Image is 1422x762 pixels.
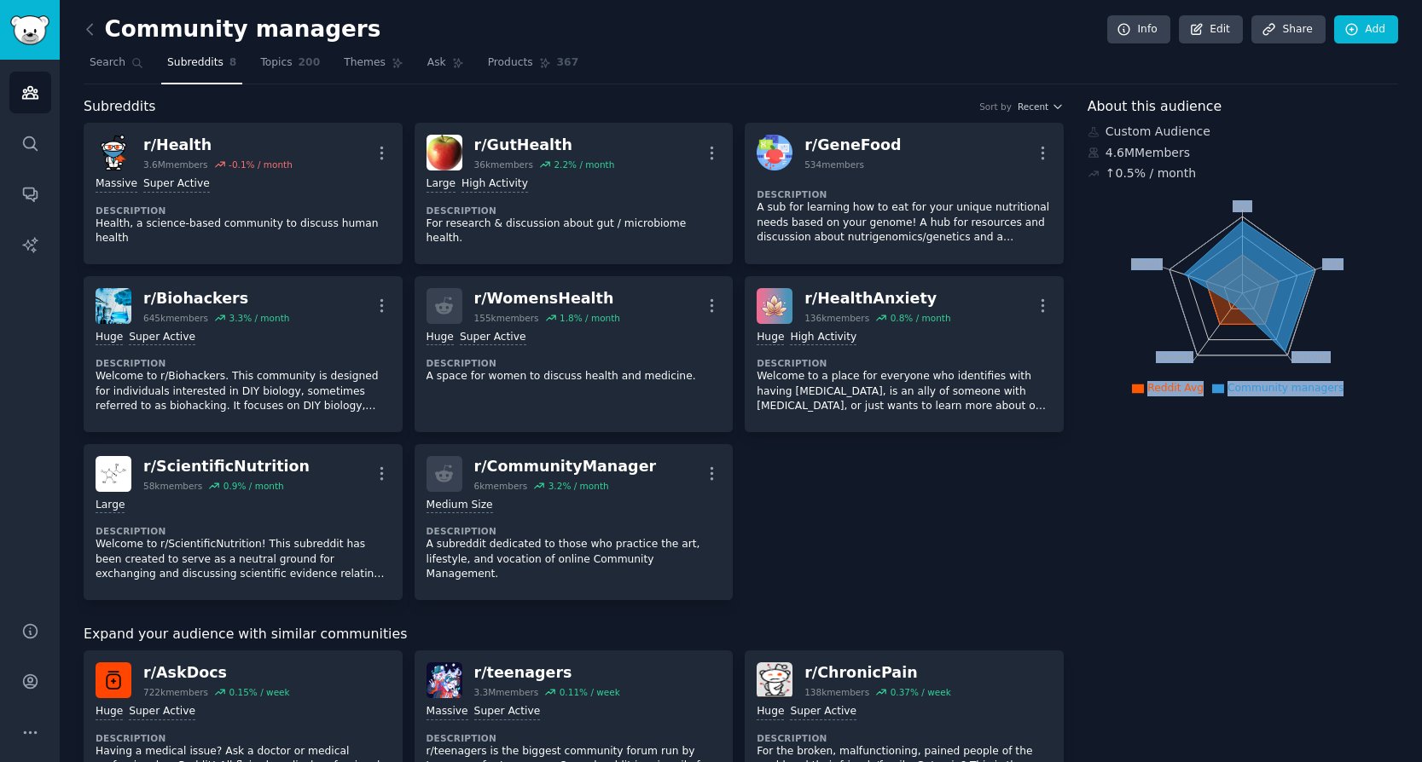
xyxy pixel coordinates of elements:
div: 0.11 % / week [560,686,620,698]
p: Welcome to r/ScientificNutrition! This subreddit has been created to serve as a neutral ground fo... [96,537,391,582]
div: High Activity [790,330,856,346]
a: Info [1107,15,1170,44]
img: Health [96,135,131,170]
dt: Description [427,357,722,369]
div: 58k members [143,480,202,492]
span: 8 [229,55,237,71]
div: 6k members [474,480,528,492]
div: Sort by [979,101,1012,113]
div: ↑ 0.5 % / month [1106,165,1196,182]
div: 645k members [143,312,208,324]
div: Super Active [129,704,195,720]
span: About this audience [1088,96,1222,118]
a: Subreddits8 [161,49,242,84]
div: r/ GeneFood [804,135,901,156]
div: 0.8 % / month [891,312,951,324]
div: Massive [427,704,468,720]
span: Recent [1018,101,1048,113]
div: 1.8 % / month [560,312,620,324]
a: r/CommunityManager6kmembers3.2% / monthMedium SizeDescriptionA subreddit dedicated to those who p... [415,444,734,600]
div: 722k members [143,686,208,698]
dt: Description [96,357,391,369]
a: Edit [1179,15,1243,44]
div: r/ ScientificNutrition [143,456,310,477]
div: Huge [427,330,454,346]
img: teenagers [427,662,462,698]
p: Welcome to a place for everyone who identifies with having [MEDICAL_DATA], is an ally of someone ... [757,369,1052,414]
span: Reddit Avg [1147,382,1204,394]
div: r/ GutHealth [474,135,615,156]
div: 0.37 % / week [891,686,951,698]
div: r/ Biohackers [143,288,289,309]
p: A subreddit dedicated to those who practice the art, lifestyle, and vocation of online Community ... [427,537,722,582]
div: 534 members [804,159,864,170]
div: 136k members [804,312,869,324]
div: 3.2 % / month [548,480,609,492]
tspan: Size [1321,257,1343,269]
p: A space for women to discuss health and medicine. [427,369,722,384]
dt: Description [427,205,722,216]
div: Huge [757,704,784,720]
div: Huge [96,704,123,720]
a: Healthr/Health3.6Mmembers-0.1% / monthMassiveSuper ActiveDescriptionHealth, a science-based commu... [84,123,403,264]
div: r/ teenagers [474,662,620,684]
div: -0.1 % / month [229,159,293,170]
a: Topics200 [254,49,326,84]
img: GummySearch logo [10,15,49,45]
span: Subreddits [167,55,223,71]
dt: Description [757,188,1052,200]
p: For research & discussion about gut / microbiome health. [427,216,722,246]
div: Massive [96,176,137,193]
h2: Community managers [84,16,380,43]
tspan: Reach [1131,257,1164,269]
img: HealthAnxiety [757,288,792,324]
img: Biohackers [96,288,131,324]
img: ScientificNutrition [96,456,131,492]
dt: Description [757,732,1052,744]
div: r/ Health [143,135,293,156]
p: A sub for learning how to eat for your unique nutritional needs based on your genome! A hub for r... [757,200,1052,245]
a: Search [84,49,149,84]
div: r/ CommunityManager [474,456,657,477]
span: Search [90,55,125,71]
div: Huge [757,330,784,346]
a: Products367 [482,49,584,84]
div: Super Active [129,330,195,346]
dt: Description [427,732,722,744]
div: 0.15 % / week [229,686,289,698]
div: Custom Audience [1088,123,1398,141]
dt: Description [427,525,722,537]
div: r/ WomensHealth [474,288,620,309]
div: Medium Size [427,498,493,514]
div: r/ AskDocs [143,662,290,684]
div: High Activity [461,176,528,193]
tspan: Age [1232,200,1252,212]
div: r/ HealthAnxiety [804,288,950,309]
span: Community managers [1228,382,1344,394]
a: GeneFoodr/GeneFood534membersDescriptionA sub for learning how to eat for your unique nutritional ... [745,123,1064,264]
span: 367 [557,55,579,71]
img: AskDocs [96,662,131,698]
div: Huge [96,330,123,346]
button: Recent [1018,101,1064,113]
div: 138k members [804,686,869,698]
dt: Description [96,525,391,537]
a: HealthAnxietyr/HealthAnxiety136kmembers0.8% / monthHugeHigh ActivityDescriptionWelcome to a place... [745,276,1064,432]
a: GutHealthr/GutHealth36kmembers2.2% / monthLargeHigh ActivityDescriptionFor research & discussion ... [415,123,734,264]
p: Welcome to r/Biohackers. This community is designed for individuals interested in DIY biology, so... [96,369,391,414]
div: Large [96,498,125,514]
a: Ask [421,49,470,84]
a: r/WomensHealth155kmembers1.8% / monthHugeSuper ActiveDescriptionA space for women to discuss heal... [415,276,734,432]
span: Topics [260,55,292,71]
a: ScientificNutritionr/ScientificNutrition58kmembers0.9% / monthLargeDescriptionWelcome to r/Scient... [84,444,403,600]
img: GutHealth [427,135,462,170]
img: ChronicPain [757,662,792,698]
div: Super Active [143,176,210,193]
dt: Description [96,205,391,216]
span: Products [488,55,533,71]
span: Themes [344,55,386,71]
div: r/ ChronicPain [804,662,951,684]
div: Super Active [474,704,541,720]
div: 4.6M Members [1088,144,1398,162]
span: 200 [299,55,321,71]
